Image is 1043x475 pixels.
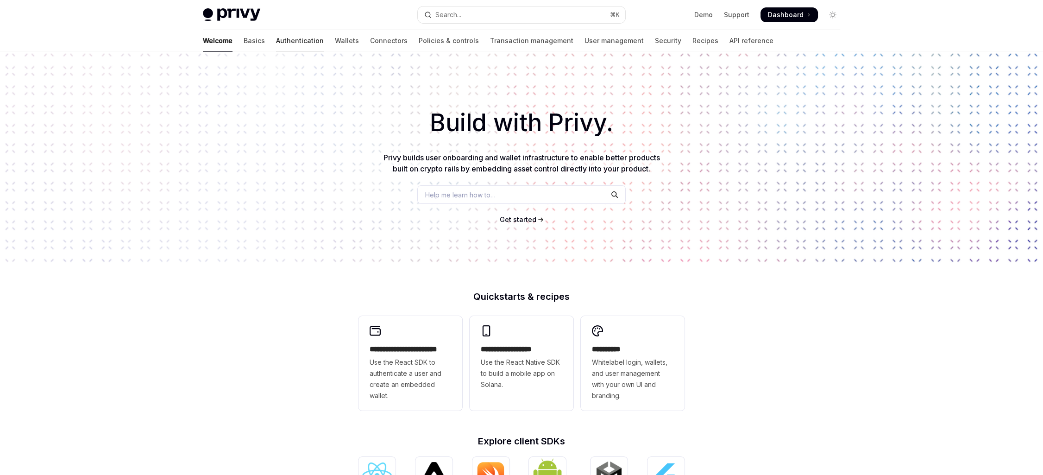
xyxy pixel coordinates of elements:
a: Basics [244,30,265,52]
a: Connectors [370,30,408,52]
a: Transaction management [490,30,573,52]
a: Support [724,10,749,19]
button: Open search [418,6,625,23]
h2: Quickstarts & recipes [358,292,685,301]
a: Demo [694,10,713,19]
a: Security [655,30,681,52]
span: Dashboard [768,10,804,19]
span: Whitelabel login, wallets, and user management with your own UI and branding. [592,357,673,401]
a: **** **** **** ***Use the React Native SDK to build a mobile app on Solana. [470,316,573,411]
a: Welcome [203,30,232,52]
span: Get started [500,215,536,223]
a: User management [584,30,644,52]
div: Search... [435,9,461,20]
a: Policies & controls [419,30,479,52]
span: Help me learn how to… [425,190,496,200]
a: Dashboard [760,7,818,22]
h2: Explore client SDKs [358,437,685,446]
span: ⌘ K [610,11,620,19]
button: Toggle dark mode [825,7,840,22]
a: Wallets [335,30,359,52]
a: **** *****Whitelabel login, wallets, and user management with your own UI and branding. [581,316,685,411]
a: API reference [729,30,773,52]
a: Authentication [276,30,324,52]
span: Privy builds user onboarding and wallet infrastructure to enable better products built on crypto ... [383,153,660,173]
h1: Build with Privy. [15,105,1028,141]
span: Use the React SDK to authenticate a user and create an embedded wallet. [370,357,451,401]
a: Recipes [692,30,718,52]
a: Get started [500,215,536,224]
img: light logo [203,8,260,21]
span: Use the React Native SDK to build a mobile app on Solana. [481,357,562,390]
